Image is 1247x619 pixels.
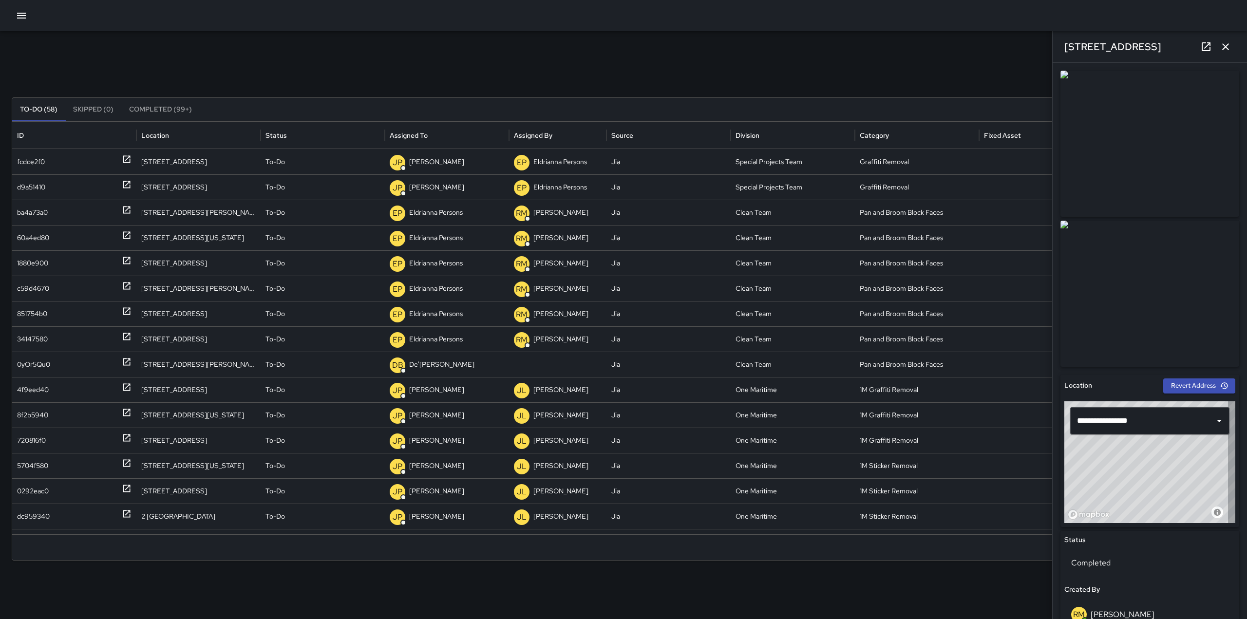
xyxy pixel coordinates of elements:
[17,301,47,326] div: 851754b0
[393,182,402,194] p: JP
[136,402,261,428] div: 201-399 Washington Street
[855,402,979,428] div: 1M Graffiti Removal
[136,149,261,174] div: 292 Battery Street
[731,225,855,250] div: Clean Team
[533,529,588,554] p: [PERSON_NAME]
[855,352,979,377] div: Pan and Broom Block Faces
[533,479,588,504] p: [PERSON_NAME]
[409,529,464,554] p: [PERSON_NAME]
[731,504,855,529] div: One Maritime
[606,504,731,529] div: Jia
[517,182,527,194] p: EP
[393,233,402,244] p: EP
[409,453,464,478] p: [PERSON_NAME]
[17,529,49,554] div: c5029250
[409,276,463,301] p: Eldrianna Persons
[533,251,588,276] p: [PERSON_NAME]
[533,301,588,326] p: [PERSON_NAME]
[17,175,45,200] div: d9a51410
[731,301,855,326] div: Clean Team
[136,301,261,326] div: 50 Main Street
[731,352,855,377] div: Clean Team
[606,225,731,250] div: Jia
[731,453,855,478] div: One Maritime
[517,461,527,472] p: JL
[121,98,200,121] button: Completed (99+)
[855,504,979,529] div: 1M Sticker Removal
[265,529,285,554] p: To-Do
[517,486,527,498] p: JL
[409,352,474,377] p: De'[PERSON_NAME]
[265,225,285,250] p: To-Do
[17,479,49,504] div: 0292eac0
[136,276,261,301] div: 79 Stevenson Street
[517,435,527,447] p: JL
[393,309,402,320] p: EP
[731,428,855,453] div: One Maritime
[731,250,855,276] div: Clean Team
[606,301,731,326] div: Jia
[393,435,402,447] p: JP
[409,200,463,225] p: Eldrianna Persons
[265,403,285,428] p: To-Do
[393,258,402,270] p: EP
[136,326,261,352] div: 40 1st Street
[136,250,261,276] div: 634 Commercial Street
[731,529,855,554] div: One Maritime
[409,175,464,200] p: [PERSON_NAME]
[517,157,527,169] p: EP
[136,377,261,402] div: 425 Battery Street
[409,403,464,428] p: [PERSON_NAME]
[409,377,464,402] p: [PERSON_NAME]
[409,251,463,276] p: Eldrianna Persons
[265,428,285,453] p: To-Do
[393,207,402,219] p: EP
[606,377,731,402] div: Jia
[265,200,285,225] p: To-Do
[731,200,855,225] div: Clean Team
[855,276,979,301] div: Pan and Broom Block Faces
[855,149,979,174] div: Graffiti Removal
[393,157,402,169] p: JP
[265,251,285,276] p: To-Do
[136,529,261,554] div: 2 Embarcadero Center
[136,428,261,453] div: 250 Clay Street
[409,150,464,174] p: [PERSON_NAME]
[533,453,588,478] p: [PERSON_NAME]
[533,225,588,250] p: [PERSON_NAME]
[606,174,731,200] div: Jia
[855,428,979,453] div: 1M Graffiti Removal
[533,150,587,174] p: Eldrianna Persons
[393,511,402,523] p: JP
[136,225,261,250] div: 611 Washington Street
[855,225,979,250] div: Pan and Broom Block Faces
[393,486,402,498] p: JP
[136,478,261,504] div: 250 Clay Street
[409,225,463,250] p: Eldrianna Persons
[533,504,588,529] p: [PERSON_NAME]
[17,504,50,529] div: dc959340
[141,131,169,140] div: Location
[731,478,855,504] div: One Maritime
[136,200,261,225] div: 540 Jackson Street
[265,150,285,174] p: To-Do
[265,453,285,478] p: To-Do
[17,200,48,225] div: ba4a73a0
[265,276,285,301] p: To-Do
[17,131,24,140] div: ID
[533,428,588,453] p: [PERSON_NAME]
[409,504,464,529] p: [PERSON_NAME]
[855,478,979,504] div: 1M Sticker Removal
[731,149,855,174] div: Special Projects Team
[65,98,121,121] button: Skipped (0)
[984,131,1021,140] div: Fixed Asset
[606,453,731,478] div: Jia
[517,410,527,422] p: JL
[17,453,48,478] div: 5704f580
[136,174,261,200] div: 375 Battery Street
[606,428,731,453] div: Jia
[855,200,979,225] div: Pan and Broom Block Faces
[17,225,49,250] div: 60a4ed80
[855,174,979,200] div: Graffiti Removal
[17,251,48,276] div: 1880e900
